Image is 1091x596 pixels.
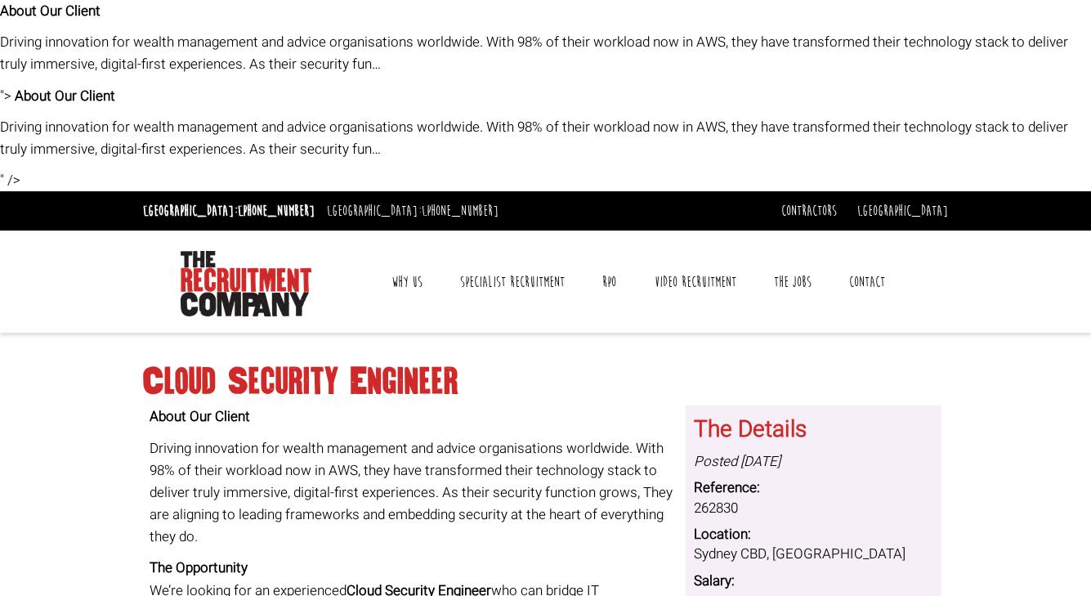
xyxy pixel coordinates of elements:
[139,198,319,224] li: [GEOGRAPHIC_DATA]:
[694,571,935,591] dt: Salary:
[837,262,897,302] a: Contact
[694,418,935,443] h3: The Details
[323,198,503,224] li: [GEOGRAPHIC_DATA]:
[150,437,674,549] p: Driving innovation for wealth management and advice organisations worldwide. With 98% of their wo...
[181,251,311,316] img: The Recruitment Company
[694,544,935,564] dd: Sydney CBD, [GEOGRAPHIC_DATA]
[143,367,948,397] h1: Cloud Security Engineer
[694,478,935,498] dt: Reference:
[379,262,435,302] a: Why Us
[590,262,628,302] a: RPO
[642,262,749,302] a: Video Recruitment
[448,262,577,302] a: Specialist Recruitment
[781,202,837,220] a: Contractors
[150,558,248,578] strong: The Opportunity
[694,499,935,518] dd: 262830
[694,451,780,472] i: Posted [DATE]
[422,202,499,220] a: [PHONE_NUMBER]
[15,86,115,106] strong: About Our Client
[694,525,935,544] dt: Location:
[150,406,250,427] strong: About Our Client
[238,202,315,220] a: [PHONE_NUMBER]
[857,202,948,220] a: [GEOGRAPHIC_DATA]
[762,262,824,302] a: The Jobs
